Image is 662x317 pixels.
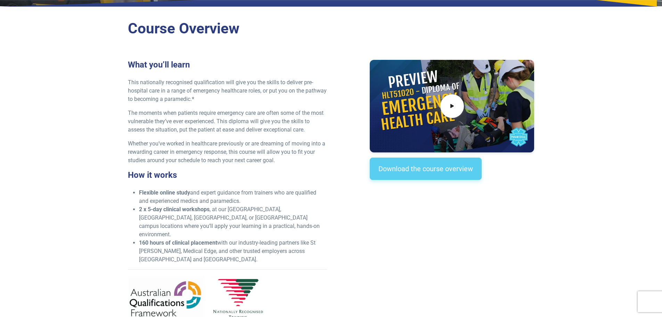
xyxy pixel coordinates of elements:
iframe: EmbedSocial Universal Widget [370,194,534,230]
strong: 160 hours of clinical placement [139,239,217,246]
strong: 2 x 5-day clinical workshops [139,206,210,213]
li: , at our [GEOGRAPHIC_DATA], [GEOGRAPHIC_DATA], [GEOGRAPHIC_DATA], or [GEOGRAPHIC_DATA] campus loc... [139,205,327,239]
h2: Course Overview [128,20,534,38]
p: This nationally recognised qualification will give you the skills to deliver pre-hospital care in... [128,78,327,103]
h3: How it works [128,170,327,180]
p: The moments when patients require emergency care are often some of the most vulnerable they’ve ev... [128,109,327,134]
li: and expert guidance from trainers who are qualified and experienced medics and paramedics. [139,189,327,205]
a: Download the course overview [370,158,482,180]
p: Whether you’ve worked in healthcare previously or are dreaming of moving into a rewarding career ... [128,140,327,165]
strong: Flexible online study [139,189,190,196]
h3: What you’ll learn [128,60,327,70]
li: with our industry-leading partners like St [PERSON_NAME], Medical Edge, and other trusted employe... [139,239,327,264]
